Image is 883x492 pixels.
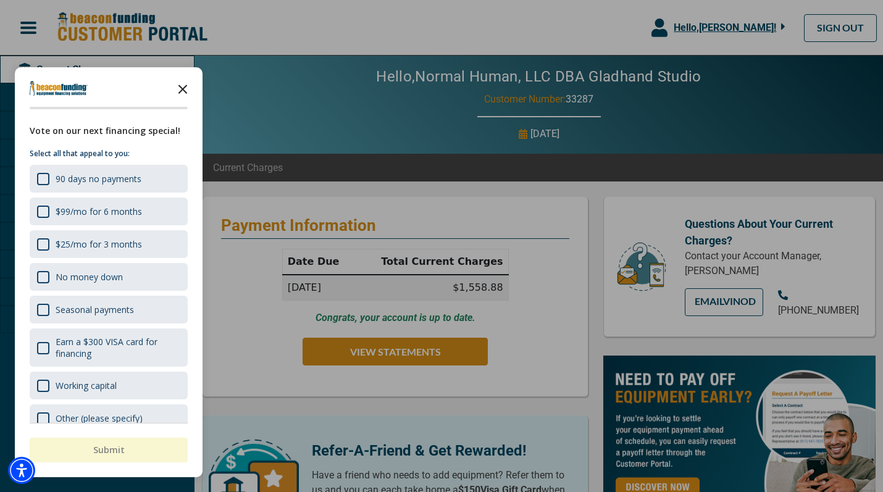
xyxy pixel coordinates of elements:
div: 90 days no payments [56,173,141,185]
div: Survey [15,67,203,477]
div: Earn a $300 VISA card for financing [56,336,180,359]
div: Other (please specify) [56,412,143,424]
div: Accessibility Menu [8,457,35,484]
div: No money down [30,263,188,291]
div: $25/mo for 3 months [56,238,142,250]
div: Working capital [30,372,188,399]
div: Seasonal payments [30,296,188,323]
button: Submit [30,438,188,462]
p: Select all that appeal to you: [30,148,188,160]
div: Seasonal payments [56,304,134,315]
div: Earn a $300 VISA card for financing [30,328,188,367]
div: Vote on our next financing special! [30,124,188,138]
div: $99/mo for 6 months [56,206,142,217]
button: Close the survey [170,76,195,101]
div: No money down [56,271,123,283]
div: Working capital [56,380,117,391]
div: 90 days no payments [30,165,188,193]
div: $25/mo for 3 months [30,230,188,258]
img: Company logo [30,81,88,96]
div: $99/mo for 6 months [30,198,188,225]
div: Other (please specify) [30,404,188,432]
